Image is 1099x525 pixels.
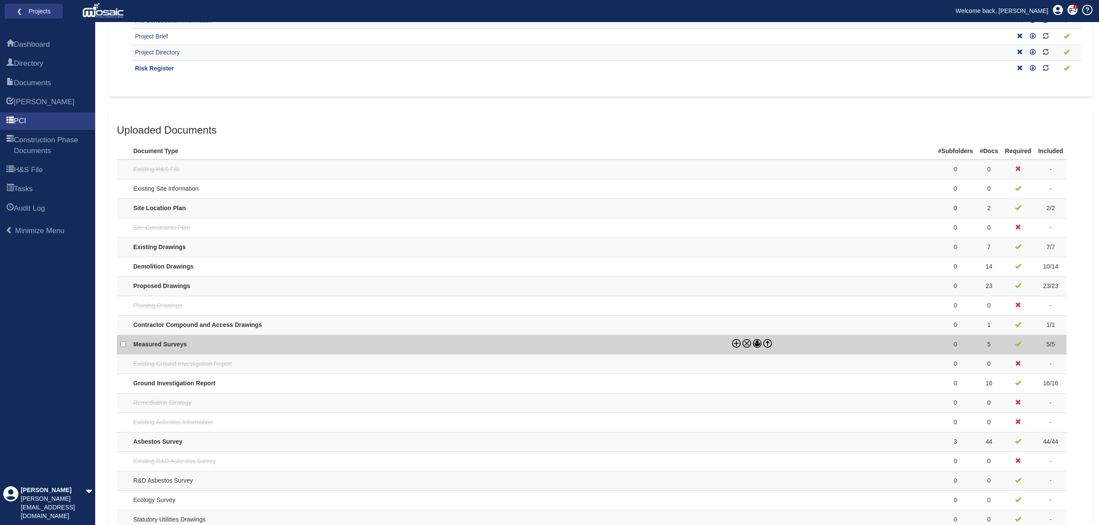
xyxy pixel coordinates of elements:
a: Pre Construction Information [135,17,212,24]
td: 0 [977,179,1002,198]
td: 0 [935,490,977,510]
span: Directory [14,58,43,69]
td: 2/2 [1035,198,1067,218]
a: Existing Drawings [133,243,186,250]
td: - [1035,160,1067,179]
td: 0 [977,218,1002,237]
td: - [1035,413,1067,432]
td: 0 [935,335,977,354]
td: 0 [977,393,1002,413]
td: 0 [935,354,977,374]
td: 23 [977,276,1002,296]
span: PCI [6,116,14,127]
a: Asbestos Survey [133,438,183,445]
a: Measured Surveys [133,341,187,348]
span: Dashboard [6,40,14,50]
td: 10/14 [1035,257,1067,276]
span: Audit Log [14,203,45,214]
td: - [1035,393,1067,413]
td: 5 [977,335,1002,354]
td: 0 [935,276,977,296]
td: 5/5 [1035,335,1067,354]
span: Directory [6,59,14,69]
td: 0 [935,413,977,432]
td: 16 [977,374,1002,393]
a: Project Directory [135,49,180,56]
td: 0 [935,451,977,471]
td: 0 [935,160,977,179]
td: 0 [935,393,977,413]
th: Included [1035,140,1067,160]
td: 0 [935,218,977,237]
span: Minimize Menu [6,227,13,234]
td: - [1035,490,1067,510]
td: 2 [977,198,1002,218]
td: 1/1 [1035,315,1067,335]
td: 0 [935,296,977,315]
td: 0 [977,490,1002,510]
a: Demolition Drawings [133,263,193,270]
td: 0 [935,471,977,490]
td: 0 [977,413,1002,432]
a: Site Location Plan [133,205,186,211]
a: Contractor Compound and Access Drawings [133,321,262,328]
a: Ground Investigation Report [133,380,215,387]
td: - [1035,179,1067,198]
iframe: Chat [1062,486,1093,519]
td: - [1035,451,1067,471]
td: 44/44 [1035,432,1067,451]
a: Risk Register [135,65,174,72]
td: 0 [977,471,1002,490]
td: 14 [977,257,1002,276]
td: 0 [935,315,977,335]
td: 0 [977,354,1002,374]
span: Minimize Menu [15,227,64,235]
td: 1 [977,315,1002,335]
span: Tasks [14,184,32,194]
td: 0 [935,198,977,218]
th: Document Type [130,140,729,160]
span: H&S File [14,165,43,175]
td: 0 [977,451,1002,471]
span: Audit Log [6,204,14,214]
td: 3 [935,432,977,451]
div: [PERSON_NAME] [21,486,86,495]
span: Tasks [6,184,14,195]
td: 7/7 [1035,237,1067,257]
th: Required [1002,140,1035,160]
td: - [1035,296,1067,315]
td: 0 [935,374,977,393]
span: HARI [6,97,14,108]
span: H&S File [6,165,14,176]
td: 44 [977,432,1002,451]
a: Project Brief [135,33,168,40]
span: Construction Phase Documents [6,135,14,157]
a: ❮ Projects [10,6,57,17]
td: 16/16 [1035,374,1067,393]
span: Documents [14,78,51,88]
td: - [1035,354,1067,374]
span: HARI [14,97,74,107]
span: Dashboard [14,39,50,50]
td: - [1035,471,1067,490]
h3: Uploaded Documents [117,125,1084,136]
span: PCI [14,116,26,126]
th: #Docs [977,140,1002,160]
td: 0 [935,257,977,276]
div: Profile [3,486,19,521]
td: 7 [977,237,1002,257]
td: 0 [977,160,1002,179]
a: Proposed Drawings [133,282,190,289]
td: 0 [977,296,1002,315]
span: Construction Phase Documents [14,135,89,156]
td: 0 [935,237,977,257]
a: Welcome back, [PERSON_NAME] [949,4,1055,17]
td: - [1035,218,1067,237]
th: #Subfolders [935,140,977,160]
td: 23/23 [1035,276,1067,296]
span: Documents [6,78,14,89]
img: logo_white.png [82,2,126,19]
td: 0 [935,179,977,198]
div: [PERSON_NAME][EMAIL_ADDRESS][DOMAIN_NAME] [21,495,86,521]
